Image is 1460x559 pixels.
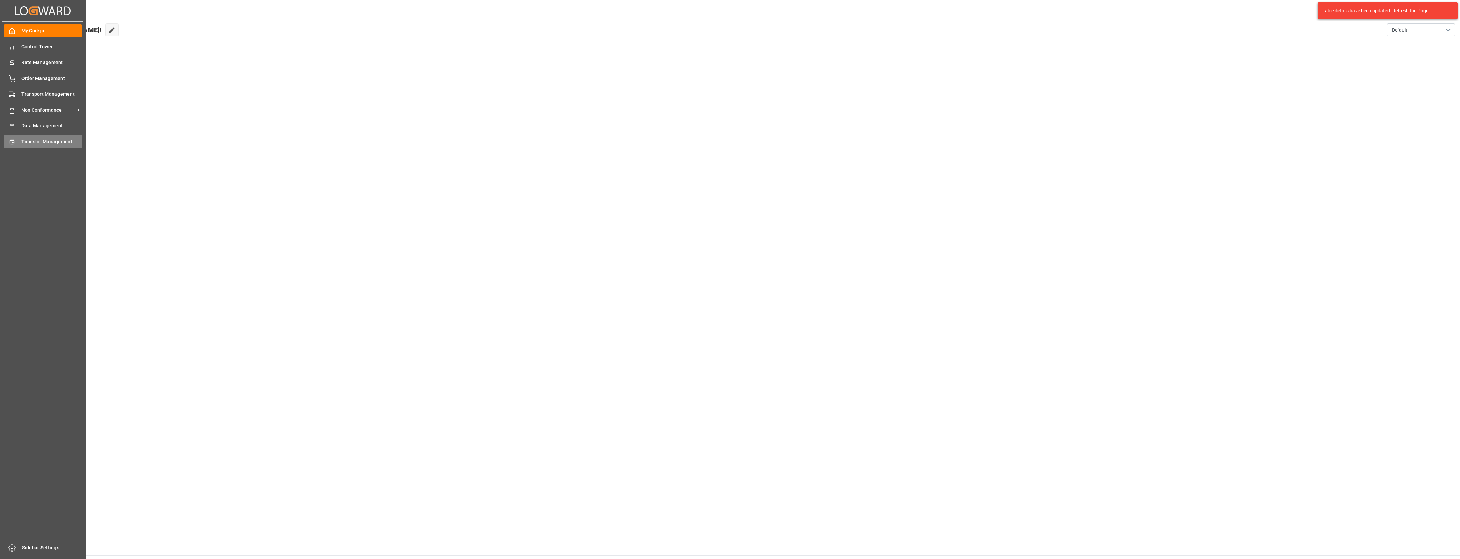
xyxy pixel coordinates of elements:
[1392,27,1407,34] span: Default
[4,71,82,85] a: Order Management
[22,544,83,552] span: Sidebar Settings
[21,59,82,66] span: Rate Management
[21,75,82,82] span: Order Management
[21,43,82,50] span: Control Tower
[1323,7,1448,14] div: Table details have been updated. Refresh the Page!.
[21,107,75,114] span: Non Conformance
[4,56,82,69] a: Rate Management
[29,23,102,36] span: Hello [PERSON_NAME]!
[21,122,82,129] span: Data Management
[4,87,82,101] a: Transport Management
[21,27,82,34] span: My Cockpit
[4,119,82,132] a: Data Management
[21,138,82,145] span: Timeslot Management
[4,24,82,37] a: My Cockpit
[4,40,82,53] a: Control Tower
[1387,23,1455,36] button: open menu
[4,135,82,148] a: Timeslot Management
[21,91,82,98] span: Transport Management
